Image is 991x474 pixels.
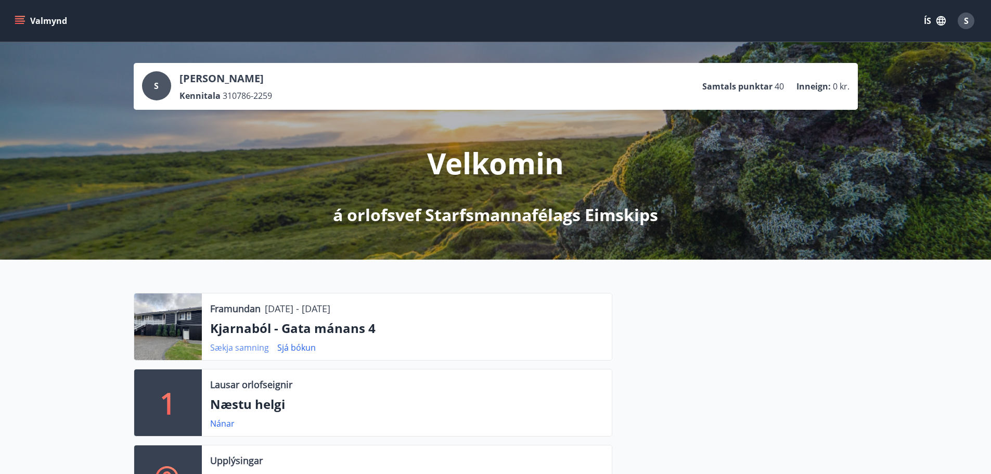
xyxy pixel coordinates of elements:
[277,342,316,353] a: Sjá bókun
[210,342,269,353] a: Sækja samning
[210,319,603,337] p: Kjarnaból - Gata mánans 4
[210,418,235,429] a: Nánar
[265,302,330,315] p: [DATE] - [DATE]
[210,395,603,413] p: Næstu helgi
[796,81,831,92] p: Inneign :
[702,81,773,92] p: Samtals punktar
[179,71,272,86] p: [PERSON_NAME]
[833,81,850,92] span: 0 kr.
[210,454,263,467] p: Upplýsingar
[954,8,979,33] button: S
[210,302,261,315] p: Framundan
[179,90,221,101] p: Kennitala
[775,81,784,92] span: 40
[12,11,71,30] button: menu
[223,90,272,101] span: 310786-2259
[210,378,292,391] p: Lausar orlofseignir
[333,203,658,226] p: á orlofsvef Starfsmannafélags Eimskips
[964,15,969,27] span: S
[154,80,159,92] span: S
[160,383,176,422] p: 1
[918,11,951,30] button: ÍS
[427,143,564,183] p: Velkomin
